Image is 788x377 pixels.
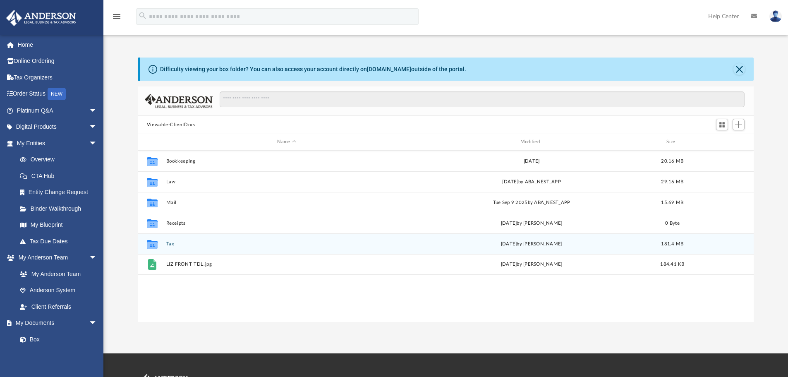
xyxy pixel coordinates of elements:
div: Tue Sep 9 2025 by ABA_NEST_APP [411,199,652,206]
div: [DATE] by [PERSON_NAME] [411,240,652,247]
span: 0 Byte [665,221,680,225]
div: Difficulty viewing your box folder? You can also access your account directly on outside of the p... [160,65,466,74]
button: LIZ FRONT TDL.jpg [166,262,407,267]
img: Anderson Advisors Platinum Portal [4,10,79,26]
span: arrow_drop_down [89,315,105,332]
a: menu [112,16,122,22]
img: User Pic [769,10,782,22]
span: 15.69 MB [661,200,683,204]
button: Viewable-ClientDocs [147,121,196,129]
a: Tax Due Dates [12,233,110,250]
a: My Blueprint [12,217,105,233]
div: [DATE] by [PERSON_NAME] [411,261,652,268]
button: Add [733,119,745,130]
div: [DATE] by [PERSON_NAME] [411,219,652,227]
button: Mail [166,200,407,205]
a: My Anderson Teamarrow_drop_down [6,250,105,266]
div: grid [138,151,754,322]
a: [DOMAIN_NAME] [367,66,411,72]
a: Platinum Q&Aarrow_drop_down [6,102,110,119]
a: Meeting Minutes [12,348,105,364]
a: Home [6,36,110,53]
a: My Documentsarrow_drop_down [6,315,105,331]
a: Anderson System [12,282,105,299]
a: Box [12,331,101,348]
div: id [692,138,750,146]
a: Binder Walkthrough [12,200,110,217]
a: Client Referrals [12,298,105,315]
div: Size [656,138,689,146]
button: Switch to Grid View [716,119,728,130]
a: My Anderson Team [12,266,101,282]
a: CTA Hub [12,168,110,184]
div: [DATE] by ABA_NEST_APP [411,178,652,185]
button: Law [166,179,407,185]
i: search [138,11,147,20]
span: arrow_drop_down [89,119,105,136]
a: Order StatusNEW [6,86,110,103]
button: Receipts [166,221,407,226]
button: Bookkeeping [166,158,407,164]
a: Online Ordering [6,53,110,70]
div: [DATE] [411,157,652,165]
div: Name [165,138,407,146]
input: Search files and folders [220,91,745,107]
span: 181.4 MB [661,241,683,246]
a: Overview [12,151,110,168]
button: Tax [166,241,407,247]
div: NEW [48,88,66,100]
span: arrow_drop_down [89,135,105,152]
span: 29.16 MB [661,179,683,184]
i: menu [112,12,122,22]
a: Tax Organizers [6,69,110,86]
span: 20.16 MB [661,158,683,163]
span: 184.41 KB [660,262,684,267]
span: arrow_drop_down [89,102,105,119]
span: arrow_drop_down [89,250,105,267]
a: My Entitiesarrow_drop_down [6,135,110,151]
a: Digital Productsarrow_drop_down [6,119,110,135]
a: Entity Change Request [12,184,110,201]
button: Close [733,63,745,75]
div: Modified [411,138,652,146]
div: id [141,138,162,146]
